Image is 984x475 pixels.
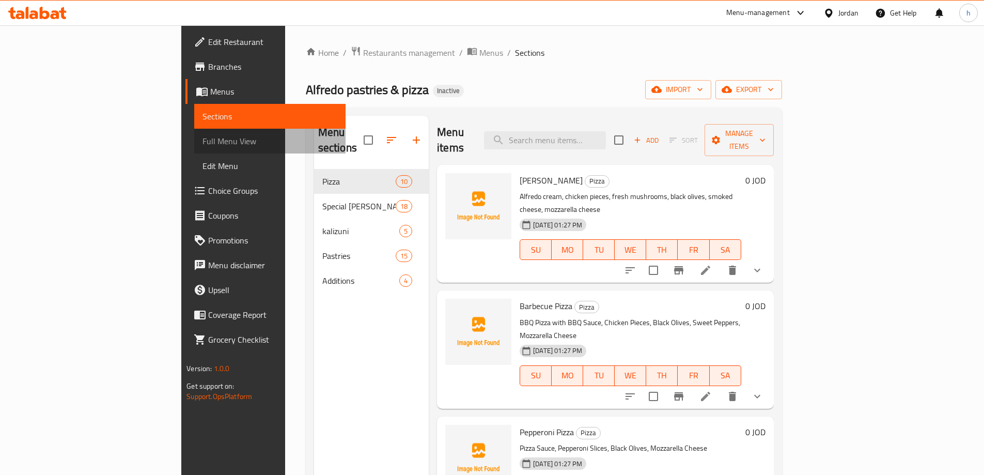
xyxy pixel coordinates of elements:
span: Promotions [208,234,337,247]
a: Support.OpsPlatform [186,390,252,403]
div: items [399,274,412,287]
span: Coverage Report [208,309,337,321]
div: Menu-management [726,7,790,19]
button: delete [720,384,745,409]
div: items [396,250,412,262]
span: Inactive [433,86,464,95]
span: Restaurants management [363,47,455,59]
span: Choice Groups [208,185,337,197]
span: Pizza [575,301,599,313]
span: Grocery Checklist [208,333,337,346]
span: Pastries [322,250,396,262]
span: Select section first [663,132,705,148]
span: h [966,7,971,19]
div: Inactive [433,85,464,97]
h6: 0 JOD [745,173,766,188]
span: Get support on: [186,379,234,393]
button: SA [710,239,741,260]
span: Add [632,134,660,146]
a: Edit menu item [699,264,712,277]
span: MO [556,368,579,383]
img: Alfredo Pizza [445,173,511,239]
span: SU [524,368,548,383]
span: Sort sections [379,128,404,152]
span: Additions [322,274,399,287]
svg: Show Choices [751,390,763,403]
a: Edit Menu [194,154,346,178]
button: sort-choices [618,258,643,283]
div: kalizuni5 [314,219,429,243]
div: Special [PERSON_NAME]18 [314,194,429,219]
span: SA [714,242,737,257]
span: Select to update [643,259,664,281]
span: Pizza [585,175,609,187]
a: Full Menu View [194,129,346,154]
span: Branches [208,60,337,73]
span: [PERSON_NAME] [520,173,583,188]
span: [DATE] 01:27 PM [529,459,586,469]
input: search [484,131,606,149]
a: Branches [185,54,346,79]
div: items [396,200,412,212]
span: Alfredo pastries & pizza [306,78,429,101]
button: SA [710,365,741,386]
button: TU [583,365,615,386]
span: 4 [400,276,412,286]
p: Pizza Sauce, Pepperoni Slices, Black Olives, Mozzarella Cheese [520,442,741,455]
div: Pizza [576,427,601,439]
p: BBQ Pizza with BBQ Sauce, Chicken Pieces, Black Olives, Sweet Peppers, Mozzarella Cheese [520,316,741,342]
span: Version: [186,362,212,375]
span: Menus [210,85,337,98]
div: Additions4 [314,268,429,293]
button: WE [615,239,646,260]
h2: Menu items [437,125,471,156]
button: Add section [404,128,429,152]
span: Select section [608,129,630,151]
nav: breadcrumb [306,46,782,59]
button: Manage items [705,124,774,156]
span: Select all sections [357,129,379,151]
span: Add item [630,132,663,148]
span: import [653,83,703,96]
button: MO [552,239,583,260]
span: Barbecue Pizza [520,298,572,314]
span: Pizza [322,175,396,188]
p: Alfredo cream, chicken pieces, fresh mushrooms, black olives, smoked cheese, mozzarella cheese [520,190,741,216]
div: Pizza [585,175,610,188]
div: Special Alfredo Manakish [322,200,396,212]
div: Jordan [838,7,858,19]
h6: 0 JOD [745,299,766,313]
span: TU [587,242,611,257]
span: Select to update [643,386,664,407]
span: Full Menu View [202,135,337,147]
span: Edit Restaurant [208,36,337,48]
a: Coverage Report [185,302,346,327]
span: 15 [396,251,412,261]
button: import [645,80,711,99]
div: items [399,225,412,237]
nav: Menu sections [314,165,429,297]
a: Upsell [185,278,346,302]
a: Menus [467,46,503,59]
span: SA [714,368,737,383]
div: Pizza [574,301,599,313]
svg: Show Choices [751,264,763,277]
span: Pepperoni Pizza [520,424,574,440]
button: delete [720,258,745,283]
span: TU [587,368,611,383]
button: export [715,80,782,99]
span: 10 [396,177,412,187]
span: export [724,83,774,96]
div: kalizuni [322,225,399,237]
button: FR [678,239,709,260]
span: FR [682,368,705,383]
button: MO [552,365,583,386]
span: Coupons [208,209,337,222]
span: Pizza [576,427,600,439]
span: [DATE] 01:27 PM [529,346,586,356]
span: Manage items [713,127,766,153]
span: WE [619,242,642,257]
button: TH [646,239,678,260]
a: Edit menu item [699,390,712,403]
